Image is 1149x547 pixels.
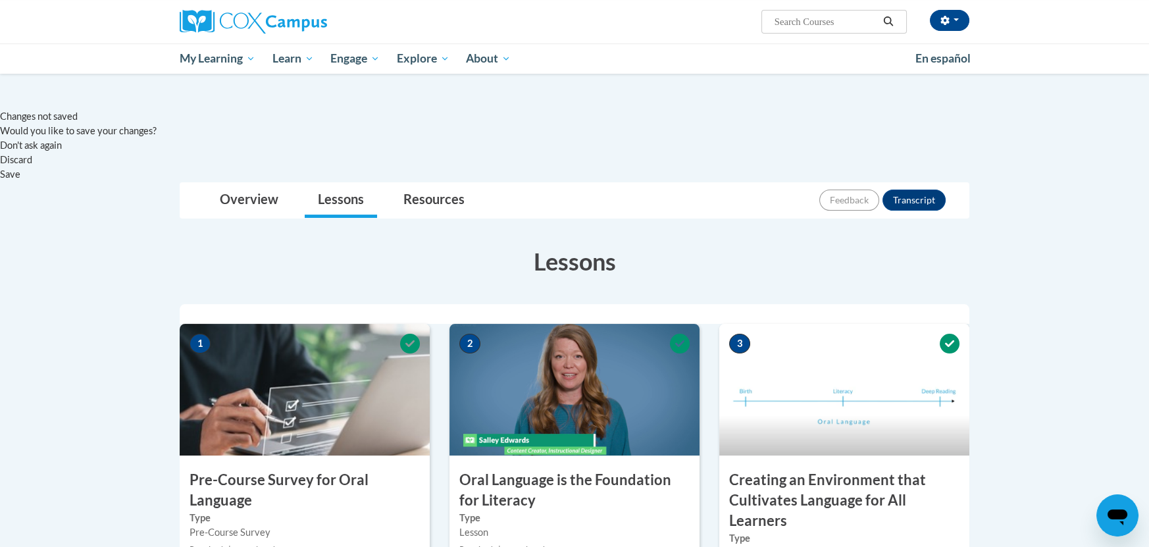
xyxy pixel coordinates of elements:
[390,183,478,218] a: Resources
[459,511,690,525] label: Type
[459,334,480,353] span: 2
[719,470,969,531] h3: Creating an Environment that Cultivates Language for All Learners
[930,10,969,31] button: Account Settings
[459,525,690,540] div: Lesson
[264,43,322,74] a: Learn
[466,51,511,66] span: About
[397,51,449,66] span: Explore
[719,324,969,456] img: Course Image
[190,511,420,525] label: Type
[330,51,380,66] span: Engage
[907,45,979,72] a: En español
[190,334,211,353] span: 1
[819,190,879,211] button: Feedback
[305,183,377,218] a: Lessons
[458,43,520,74] a: About
[180,51,255,66] span: My Learning
[180,324,430,456] img: Course Image
[171,43,264,74] a: My Learning
[882,190,946,211] button: Transcript
[773,14,879,30] input: Search Courses
[915,51,971,65] span: En español
[879,14,898,30] button: Search
[322,43,388,74] a: Engage
[729,531,959,546] label: Type
[180,10,327,34] img: Cox Campus
[180,245,969,278] h3: Lessons
[449,324,700,456] img: Course Image
[180,470,430,511] h3: Pre-Course Survey for Oral Language
[729,334,750,353] span: 3
[160,43,989,74] div: Main menu
[180,10,430,34] a: Cox Campus
[207,183,292,218] a: Overview
[449,470,700,511] h3: Oral Language is the Foundation for Literacy
[190,525,420,540] div: Pre-Course Survey
[272,51,314,66] span: Learn
[388,43,458,74] a: Explore
[1096,494,1138,536] iframe: Button to launch messaging window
